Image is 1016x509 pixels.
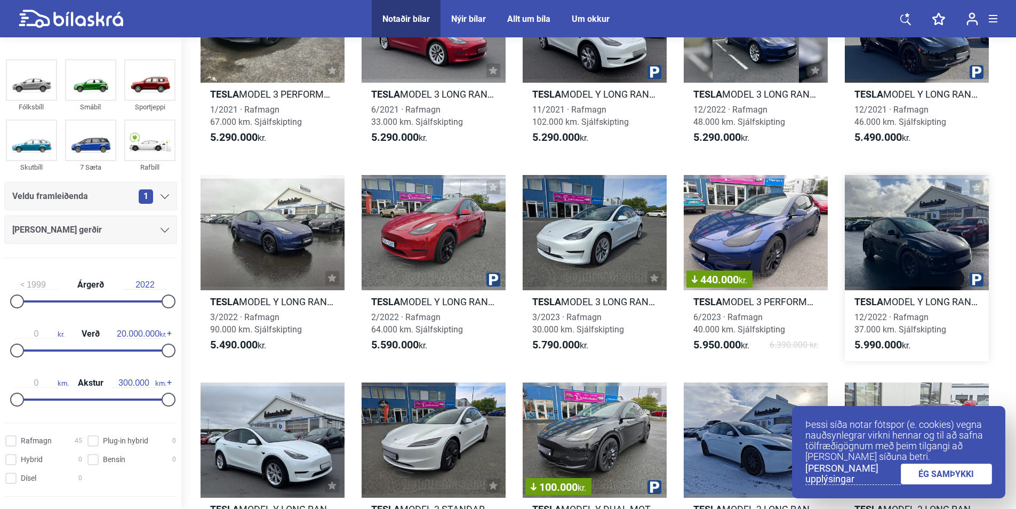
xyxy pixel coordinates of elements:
[854,296,883,307] b: Tesla
[6,161,57,173] div: Skutbíll
[15,329,65,339] span: kr.
[210,89,239,100] b: Tesla
[647,480,661,494] img: parking.png
[693,296,722,307] b: Tesla
[172,435,176,447] span: 0
[523,175,667,361] a: TeslaMODEL 3 LONG RANGE AWD3/2023 · Rafmagn30.000 km. Sjálfskipting5.790.000kr.
[532,131,580,144] b: 5.290.000
[572,14,610,24] a: Um okkur
[210,339,266,352] span: kr.
[103,454,125,465] span: Bensín
[966,12,978,26] img: user-login.svg
[970,65,983,79] img: parking.png
[739,275,747,285] span: kr.
[15,378,69,388] span: km.
[693,89,722,100] b: Tesla
[693,131,749,144] span: kr.
[693,131,741,144] b: 5.290.000
[854,312,946,335] span: 12/2022 · Rafmagn 37.000 km. Sjálfskipting
[371,338,419,351] b: 5.590.000
[845,88,989,100] h2: MODEL Y LONG RANGE
[854,338,902,351] b: 5.990.000
[532,105,629,127] span: 11/2021 · Rafmagn 102.000 km. Sjálfskipting
[854,131,910,144] span: kr.
[371,131,419,144] b: 5.290.000
[532,131,588,144] span: kr.
[532,296,561,307] b: Tesla
[507,14,550,24] a: Allt um bíla
[75,281,107,289] span: Árgerð
[845,175,989,361] a: TeslaMODEL Y LONG RANGE12/2022 · Rafmagn37.000 km. Sjálfskipting5.990.000kr.
[117,329,166,339] span: kr.
[854,105,946,127] span: 12/2021 · Rafmagn 46.000 km. Sjálfskipting
[65,101,116,113] div: Smábíl
[362,88,506,100] h2: MODEL 3 LONG RANGE
[770,339,818,352] span: 6.390.000 kr.
[79,330,102,338] span: Verð
[12,222,102,237] span: [PERSON_NAME] gerðir
[210,131,266,144] span: kr.
[201,296,345,308] h2: MODEL Y LONG RANGE
[684,88,828,100] h2: MODEL 3 LONG RANGE
[693,105,785,127] span: 12/2022 · Rafmagn 48.000 km. Sjálfskipting
[371,105,463,127] span: 6/2021 · Rafmagn 33.000 km. Sjálfskipting
[78,473,82,484] span: 0
[172,454,176,465] span: 0
[210,296,239,307] b: Tesla
[532,89,561,100] b: Tesla
[531,482,586,492] span: 100.000
[693,338,741,351] b: 5.950.000
[854,89,883,100] b: Tesla
[805,419,992,462] p: Þessi síða notar fótspor (e. cookies) vegna nauðsynlegrar virkni hennar og til að safna tölfræðig...
[854,131,902,144] b: 5.490.000
[684,296,828,308] h2: MODEL 3 PERFORMANCE
[124,161,175,173] div: Rafbíll
[371,131,427,144] span: kr.
[371,312,463,335] span: 2/2022 · Rafmagn 64.000 km. Sjálfskipting
[65,161,116,173] div: 7 Sæta
[532,312,624,335] span: 3/2023 · Rafmagn 30.000 km. Sjálfskipting
[532,339,588,352] span: kr.
[6,101,57,113] div: Fólksbíll
[382,14,430,24] a: Notaðir bílar
[693,339,749,352] span: kr.
[578,483,586,493] span: kr.
[12,189,88,204] span: Veldu framleiðenda
[75,379,106,387] span: Akstur
[805,463,901,485] a: [PERSON_NAME] upplýsingar
[78,454,82,465] span: 0
[21,454,43,465] span: Hybrid
[684,175,828,361] a: 440.000kr.TeslaMODEL 3 PERFORMANCE6/2023 · Rafmagn40.000 km. Sjálfskipting5.950.000kr.6.390.000 kr.
[75,435,82,447] span: 45
[210,131,258,144] b: 5.290.000
[201,88,345,100] h2: MODEL 3 PERFORMANCE
[523,296,667,308] h2: MODEL 3 LONG RANGE AWD
[692,274,747,285] span: 440.000
[362,175,506,361] a: TeslaMODEL Y LONG RANGE AWD2/2022 · Rafmagn64.000 km. Sjálfskipting5.590.000kr.
[210,105,302,127] span: 1/2021 · Rafmagn 67.000 km. Sjálfskipting
[371,89,400,100] b: Tesla
[371,296,400,307] b: Tesla
[451,14,486,24] a: Nýir bílar
[21,473,36,484] span: Dísel
[523,88,667,100] h2: MODEL Y LONG RANGE
[970,273,983,287] img: parking.png
[362,296,506,308] h2: MODEL Y LONG RANGE AWD
[124,101,175,113] div: Sportjeppi
[139,189,153,204] span: 1
[210,338,258,351] b: 5.490.000
[210,312,302,335] span: 3/2022 · Rafmagn 90.000 km. Sjálfskipting
[21,435,52,447] span: Rafmagn
[103,435,148,447] span: Plug-in hybrid
[901,464,993,484] a: ÉG SAMÞYKKI
[201,175,345,361] a: TeslaMODEL Y LONG RANGE3/2022 · Rafmagn90.000 km. Sjálfskipting5.490.000kr.
[371,339,427,352] span: kr.
[693,312,785,335] span: 6/2023 · Rafmagn 40.000 km. Sjálfskipting
[845,296,989,308] h2: MODEL Y LONG RANGE
[486,273,500,287] img: parking.png
[854,339,910,352] span: kr.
